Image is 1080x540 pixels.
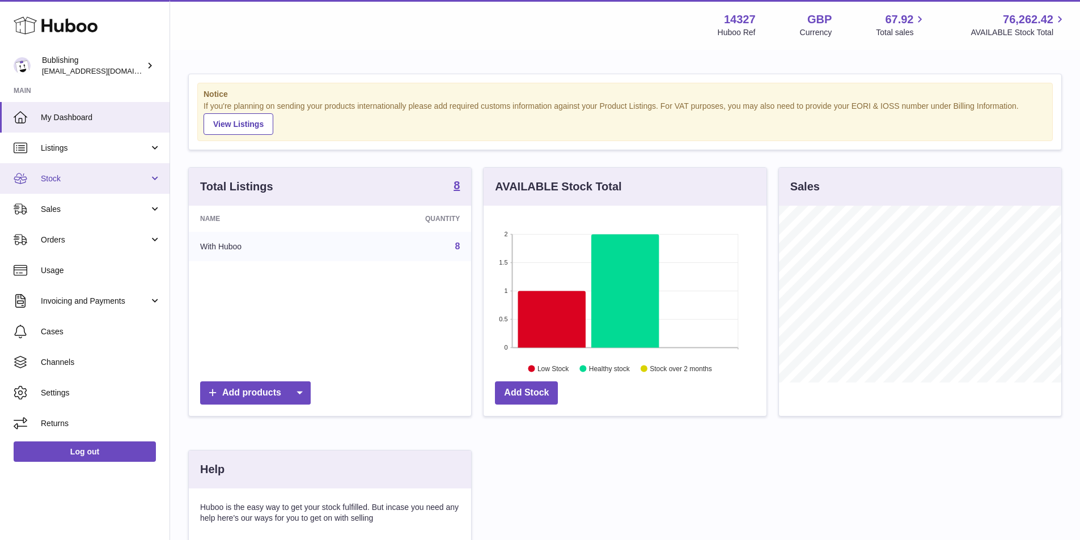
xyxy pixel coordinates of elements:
div: If you're planning on sending your products internationally please add required customs informati... [204,101,1047,135]
span: Total sales [876,27,926,38]
span: 76,262.42 [1003,12,1053,27]
span: Orders [41,235,149,245]
span: Sales [41,204,149,215]
span: Listings [41,143,149,154]
p: Huboo is the easy way to get your stock fulfilled. But incase you need any help here's our ways f... [200,502,460,524]
td: With Huboo [189,232,338,261]
span: Cases [41,326,161,337]
h3: Help [200,462,225,477]
text: 1 [505,287,508,294]
text: 0 [505,344,508,351]
span: Usage [41,265,161,276]
h3: Total Listings [200,179,273,194]
a: 8 [455,241,460,251]
span: AVAILABLE Stock Total [971,27,1066,38]
text: 1.5 [499,259,508,266]
strong: Notice [204,89,1047,100]
a: Log out [14,441,156,462]
div: Currency [800,27,832,38]
img: accounting@bublishing.com [14,57,31,74]
text: 2 [505,231,508,237]
text: 0.5 [499,316,508,322]
span: Channels [41,357,161,368]
a: View Listings [204,113,273,135]
h3: AVAILABLE Stock Total [495,179,621,194]
span: 67.92 [885,12,913,27]
strong: 14327 [724,12,756,27]
a: 8 [454,180,460,193]
span: My Dashboard [41,112,161,123]
a: Add Stock [495,381,558,405]
strong: GBP [807,12,832,27]
text: Stock over 2 months [650,364,712,372]
div: Huboo Ref [718,27,756,38]
span: Settings [41,388,161,398]
th: Name [189,206,338,232]
a: 76,262.42 AVAILABLE Stock Total [971,12,1066,38]
text: Healthy stock [589,364,630,372]
strong: 8 [454,180,460,191]
span: [EMAIL_ADDRESS][DOMAIN_NAME] [42,66,167,75]
text: Low Stock [537,364,569,372]
span: Invoicing and Payments [41,296,149,307]
h3: Sales [790,179,820,194]
a: 67.92 Total sales [876,12,926,38]
a: Add products [200,381,311,405]
span: Stock [41,173,149,184]
div: Bublishing [42,55,144,76]
th: Quantity [338,206,471,232]
span: Returns [41,418,161,429]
